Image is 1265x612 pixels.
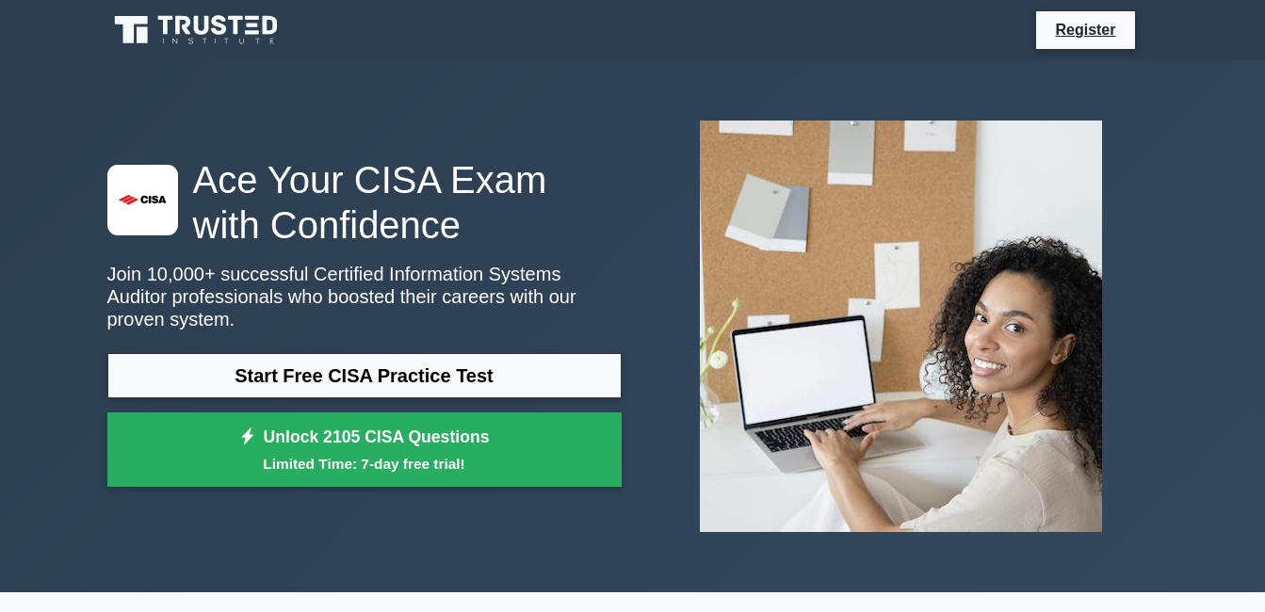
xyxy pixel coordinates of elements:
small: Limited Time: 7-day free trial! [131,453,598,475]
a: Register [1044,18,1127,41]
a: Unlock 2105 CISA QuestionsLimited Time: 7-day free trial! [107,412,622,488]
p: Join 10,000+ successful Certified Information Systems Auditor professionals who boosted their car... [107,263,622,330]
h1: Ace Your CISA Exam with Confidence [107,157,622,248]
a: Start Free CISA Practice Test [107,353,622,398]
